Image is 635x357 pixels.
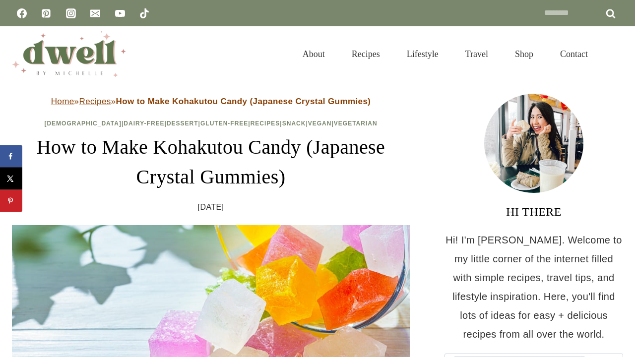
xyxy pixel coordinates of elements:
[51,97,74,106] a: Home
[251,120,280,127] a: Recipes
[338,37,393,71] a: Recipes
[289,37,338,71] a: About
[61,3,81,23] a: Instagram
[198,200,224,215] time: [DATE]
[334,120,378,127] a: Vegetarian
[79,97,111,106] a: Recipes
[12,31,126,77] img: DWELL by michelle
[444,231,623,344] p: Hi! I'm [PERSON_NAME]. Welcome to my little corner of the internet filled with simple recipes, tr...
[200,120,248,127] a: Gluten-Free
[444,203,623,221] h3: HI THERE
[116,97,371,106] strong: How to Make Kohakutou Candy (Japanese Crystal Gummies)
[452,37,502,71] a: Travel
[12,3,32,23] a: Facebook
[606,46,623,62] button: View Search Form
[547,37,601,71] a: Contact
[51,97,371,106] span: » »
[36,3,56,23] a: Pinterest
[12,132,410,192] h1: How to Make Kohakutou Candy (Japanese Crystal Gummies)
[393,37,452,71] a: Lifestyle
[124,120,164,127] a: Dairy-Free
[289,37,601,71] nav: Primary Navigation
[85,3,105,23] a: Email
[308,120,332,127] a: Vegan
[110,3,130,23] a: YouTube
[282,120,306,127] a: Snack
[134,3,154,23] a: TikTok
[44,120,122,127] a: [DEMOGRAPHIC_DATA]
[167,120,198,127] a: Dessert
[44,120,377,127] span: | | | | | | |
[502,37,547,71] a: Shop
